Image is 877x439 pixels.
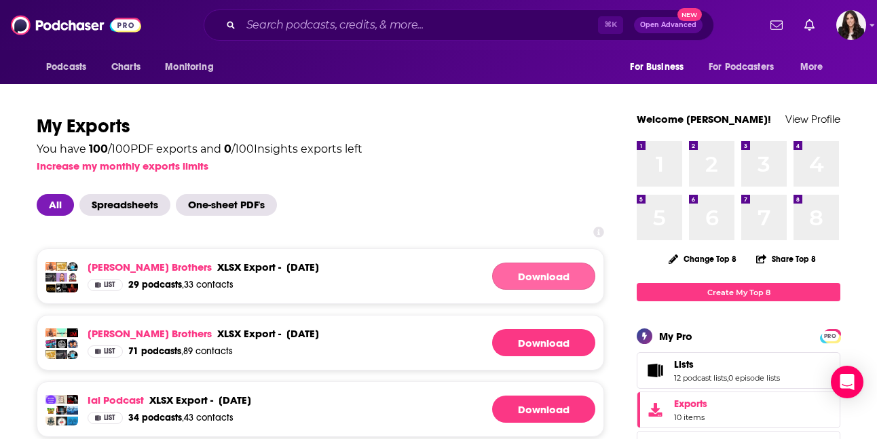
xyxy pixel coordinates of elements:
[56,417,67,427] img: Dungeons & Comedians
[822,330,838,341] a: PRO
[67,417,78,427] img: The Inconsistent Podcast with Rob Haze
[674,398,707,410] span: Exports
[11,12,141,38] img: Podchaser - Follow, Share and Rate Podcasts
[56,284,67,294] img: Dan O Says So
[637,283,840,301] a: Create My Top 8
[128,279,182,290] span: 29 podcasts
[836,10,866,40] span: Logged in as RebeccaShapiro
[640,22,696,28] span: Open Advanced
[56,328,67,339] img: Soundcheck
[128,279,234,291] a: 29 podcasts,33 contacts
[674,358,694,370] span: Lists
[46,58,86,77] span: Podcasts
[37,194,74,216] span: All
[492,263,595,290] a: Generating File
[56,350,67,361] img: The Music Scene with Dave Cudrak
[799,14,820,37] a: Show notifications dropdown
[637,113,771,126] a: Welcome [PERSON_NAME]!
[37,144,362,155] div: You have / 100 PDF exports and / 100 Insights exports left
[45,339,56,350] img: Behind the Shedd
[67,395,78,406] img: Lipps Service with Scott Lipps
[637,352,840,389] span: Lists
[700,54,794,80] button: open menu
[104,415,115,421] span: List
[67,328,78,339] img: The EntreMusician
[728,373,780,383] a: 0 episode lists
[709,58,774,77] span: For Podcasters
[176,194,282,216] button: One-sheet PDF's
[217,327,281,340] div: export -
[56,262,67,273] img: This, That, & the Other with Joey & Ian
[677,8,702,21] span: New
[286,327,319,340] div: [DATE]
[89,142,108,155] span: 100
[56,339,67,350] img: Shred Sessions Podcast
[176,194,277,216] span: One-sheet PDF's
[104,282,115,288] span: List
[45,262,56,273] img: One by Willie
[217,261,281,273] div: export -
[67,339,78,350] img: Music Maniacs W/ Sight After Dark
[241,14,598,36] input: Search podcasts, credits, & more...
[128,412,182,423] span: 34 podcasts
[56,406,67,417] img: The Pro Audio Suite
[217,327,241,340] span: xlsx
[88,327,212,340] a: [PERSON_NAME] Brothers
[45,273,56,284] img: The Music Scene with Dave Cudrak
[165,58,213,77] span: Monitoring
[37,114,604,138] h1: My Exports
[800,58,823,77] span: More
[37,54,104,80] button: open menu
[674,358,780,370] a: Lists
[785,113,840,126] a: View Profile
[67,284,78,294] img: The Kevin Powell Podcast
[45,417,56,427] img: All i need is Drum and Bass! by dj Shabby
[659,330,692,343] div: My Pro
[79,194,170,216] span: Spreadsheets
[56,395,67,406] img: 2-5-1
[56,273,67,284] img: A Hard Day’s Late Night With Ira
[204,9,714,41] div: Search podcasts, credits, & more...
[37,194,79,216] button: All
[755,246,817,272] button: Share Top 8
[219,394,251,406] div: [DATE]
[45,328,56,339] img: One by Willie
[88,394,144,406] a: ial podcast
[67,273,78,284] img: Pigs in a Podcast
[102,54,149,80] a: Charts
[79,194,176,216] button: Spreadsheets
[598,16,623,34] span: ⌘ K
[104,348,115,355] span: List
[286,261,319,273] div: [DATE]
[660,250,745,267] button: Change Top 8
[641,361,669,380] a: Lists
[630,58,684,77] span: For Business
[836,10,866,40] button: Show profile menu
[45,406,56,417] img: Reggae-Hour
[674,373,727,383] a: 12 podcast lists
[492,396,595,423] a: Generating File
[67,406,78,417] img: The Cello Sherpa Podcast
[836,10,866,40] img: User Profile
[155,54,231,80] button: open menu
[217,261,241,273] span: xlsx
[149,394,173,406] span: xlsx
[831,366,863,398] div: Open Intercom Messenger
[224,142,231,155] span: 0
[128,345,233,358] a: 71 podcasts,89 contacts
[641,400,669,419] span: Exports
[111,58,141,77] span: Charts
[620,54,701,80] button: open menu
[45,284,56,294] img: Outlaw Sh!t
[765,14,788,37] a: Show notifications dropdown
[791,54,840,80] button: open menu
[88,261,212,273] a: [PERSON_NAME] Brothers
[67,350,78,361] img: The ALBUMREVIEW.net podcast
[492,329,595,356] a: Generating File
[45,395,56,406] img: The Future of Figure Skating
[674,413,707,422] span: 10 items
[149,394,213,406] div: export -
